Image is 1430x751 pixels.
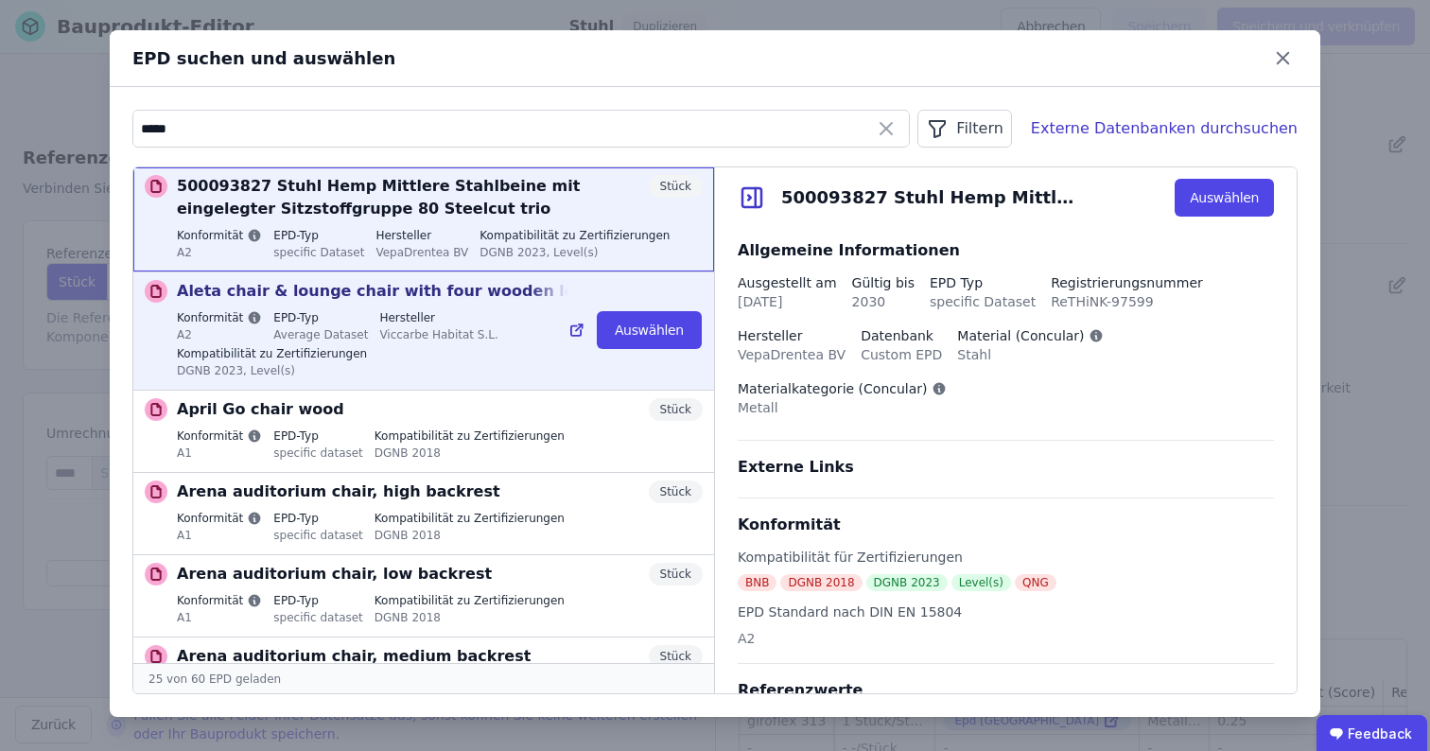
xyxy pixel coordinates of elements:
[1031,117,1298,140] div: Externe Datenbanken durchsuchen
[738,292,837,311] div: [DATE]
[177,593,262,608] label: Konformität
[957,326,1103,345] div: Material (Concular)
[1051,292,1203,311] div: ReTHiNK-97599
[177,608,262,625] div: A1
[177,361,367,378] div: DGNB 2023, Level(s)
[649,645,703,668] div: Stück
[738,379,947,398] div: Materialkategorie (Concular)
[375,608,565,625] div: DGNB 2018
[177,346,367,361] label: Kompatibilität zu Zertifizierungen
[1175,179,1274,217] button: Auswählen
[273,310,368,325] label: EPD-Typ
[177,526,262,543] div: A1
[177,280,595,303] p: Aleta chair & lounge chair with four wooden legs
[738,345,846,364] div: VepaDrentea BV
[177,175,649,220] p: 500093827 Stuhl Hemp Mittlere Stahlbeine mit eingelegter Sitzstoffgruppe 80 Steelcut trio
[480,228,670,243] label: Kompatibilität zu Zertifizierungen
[957,345,1103,364] div: Stahl
[738,273,837,292] div: Ausgestellt am
[917,110,1011,148] button: Filtern
[273,325,368,342] div: Average Dataset
[177,310,262,325] label: Konformität
[738,514,1274,536] div: Konformität
[273,526,363,543] div: specific dataset
[649,480,703,503] div: Stück
[930,292,1036,311] div: specific Dataset
[133,663,714,693] div: 25 von 60 EPD geladen
[273,608,363,625] div: specific dataset
[649,563,703,585] div: Stück
[375,243,468,260] div: VepaDrentea BV
[273,593,363,608] label: EPD-Typ
[781,184,1084,211] div: 500093827 Stuhl Hemp Mittlere Stahlbeine mit eingelegter Sitzstoffgruppe 80 Steelcut trio
[375,593,565,608] label: Kompatibilität zu Zertifizierungen
[1051,273,1203,292] div: Registrierungsnummer
[273,444,363,461] div: specific dataset
[738,239,1274,262] div: Allgemeine Informationen
[738,574,776,591] div: BNB
[177,325,262,342] div: A2
[480,243,670,260] div: DGNB 2023, Level(s)
[866,574,948,591] div: DGNB 2023
[738,629,962,648] div: A2
[177,398,344,421] p: April Go chair wood
[1015,574,1056,591] div: QNG
[375,526,565,543] div: DGNB 2018
[177,563,492,585] p: Arena auditorium chair, low backrest
[273,228,364,243] label: EPD-Typ
[177,243,262,260] div: A2
[738,603,962,629] div: EPD Standard nach DIN EN 15804
[597,311,702,349] button: Auswählen
[177,428,262,444] label: Konformität
[273,428,363,444] label: EPD-Typ
[780,574,862,591] div: DGNB 2018
[649,175,703,198] div: Stück
[852,292,915,311] div: 2030
[177,228,262,243] label: Konformität
[951,574,1011,591] div: Level(s)
[861,345,942,364] div: Custom EPD
[930,273,1036,292] div: EPD Typ
[375,444,565,461] div: DGNB 2018
[375,428,565,444] label: Kompatibilität zu Zertifizierungen
[738,326,846,345] div: Hersteller
[852,273,915,292] div: Gültig bis
[177,511,262,526] label: Konformität
[738,679,1274,702] div: Referenzwerte
[738,398,947,417] div: Metall
[273,511,363,526] label: EPD-Typ
[375,228,468,243] label: Hersteller
[649,398,703,421] div: Stück
[861,326,942,345] div: Datenbank
[738,456,1274,479] div: Externe Links
[177,645,531,668] p: Arena auditorium chair, medium backrest
[132,45,1268,72] div: EPD suchen und auswählen
[379,310,497,325] label: Hersteller
[375,511,565,526] label: Kompatibilität zu Zertifizierungen
[379,325,497,342] div: Viccarbe Habitat S.L.
[177,480,500,503] p: Arena auditorium chair, high backrest
[738,548,1060,574] div: Kompatibilität für Zertifizierungen
[273,243,364,260] div: specific Dataset
[177,444,262,461] div: A1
